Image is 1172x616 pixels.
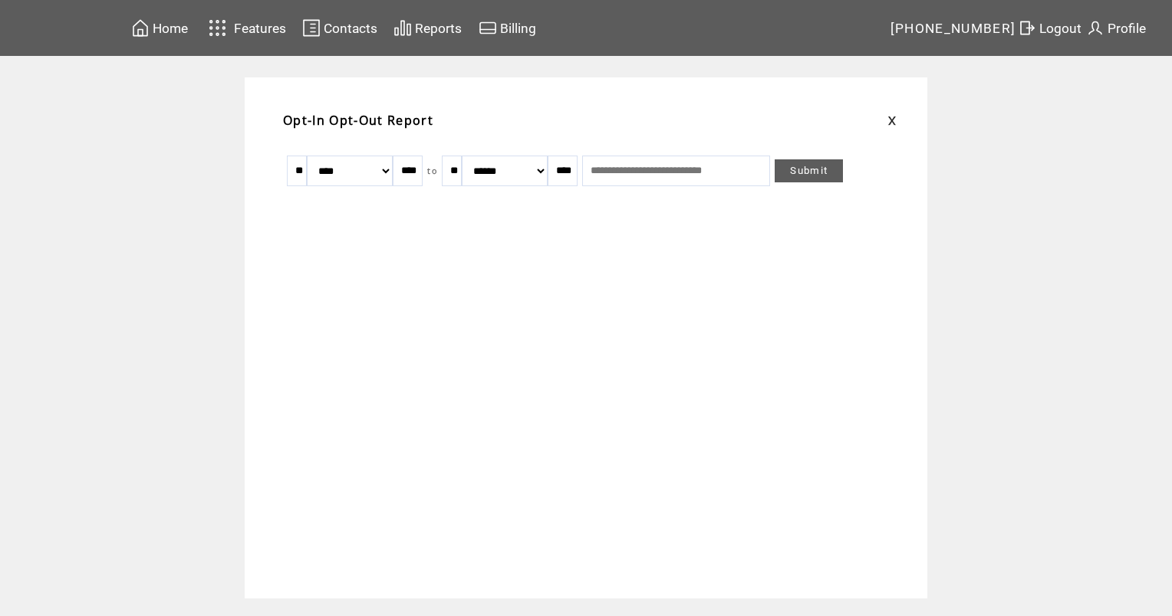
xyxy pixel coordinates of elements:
[500,21,536,36] span: Billing
[1039,21,1081,36] span: Logout
[131,18,150,38] img: home.svg
[391,16,464,40] a: Reports
[891,21,1016,36] span: [PHONE_NUMBER]
[1108,21,1146,36] span: Profile
[479,18,497,38] img: creidtcard.svg
[300,16,380,40] a: Contacts
[283,112,433,129] span: Opt-In Opt-Out Report
[415,21,462,36] span: Reports
[476,16,538,40] a: Billing
[1016,16,1084,40] a: Logout
[775,159,843,182] a: Submit
[202,13,288,43] a: Features
[302,18,321,38] img: contacts.svg
[1084,16,1148,40] a: Profile
[204,15,231,41] img: features.svg
[153,21,188,36] span: Home
[1018,18,1036,38] img: exit.svg
[427,165,437,176] span: to
[324,21,377,36] span: Contacts
[1086,18,1105,38] img: profile.svg
[234,21,286,36] span: Features
[129,16,190,40] a: Home
[393,18,412,38] img: chart.svg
